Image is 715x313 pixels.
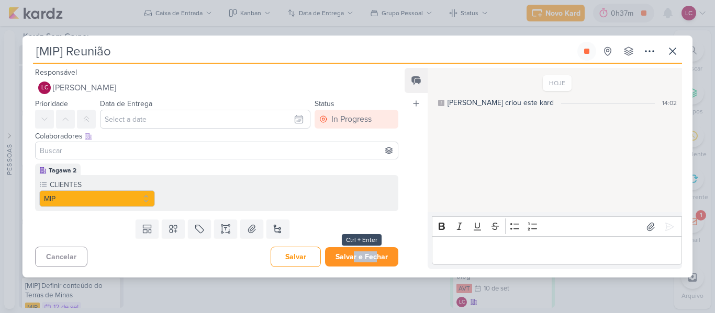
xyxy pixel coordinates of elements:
[662,98,677,108] div: 14:02
[39,190,155,207] button: MIP
[271,247,321,267] button: Salvar
[38,82,51,94] div: Laís Costa
[315,99,334,108] label: Status
[53,82,116,94] span: [PERSON_NAME]
[331,113,372,125] div: In Progress
[342,234,382,246] div: Ctrl + Enter
[49,179,155,190] label: CLIENTES
[35,78,398,97] button: LC [PERSON_NAME]
[315,110,398,129] button: In Progress
[35,247,87,267] button: Cancelar
[35,99,68,108] label: Prioridade
[583,47,591,55] div: Parar relógio
[38,144,396,157] input: Buscar
[448,97,554,108] div: [PERSON_NAME] criou este kard
[100,99,152,108] label: Data de Entrega
[49,166,76,175] div: Tagawa 2
[41,85,48,91] p: LC
[325,247,398,266] button: Salvar e Fechar
[432,236,682,265] div: Editor editing area: main
[432,216,682,237] div: Editor toolbar
[35,131,398,142] div: Colaboradores
[100,110,310,129] input: Select a date
[33,42,575,61] input: Kard Sem Título
[35,68,77,77] label: Responsável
